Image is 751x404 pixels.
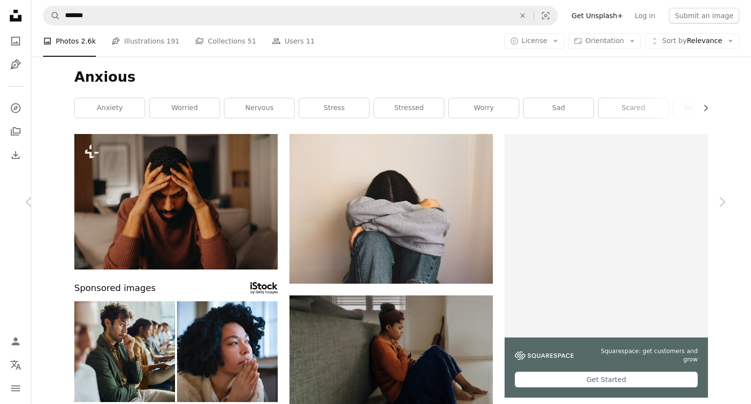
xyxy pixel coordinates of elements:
[6,355,25,375] button: Language
[177,301,278,402] img: Discouraged pensive African American woman looking into distance thinking about ways to solve fin...
[512,6,533,25] button: Clear
[167,36,180,46] span: 191
[74,197,278,206] a: A portrait od depressed young African - American man with head in hands sitting at home.
[289,134,493,284] img: a woman sitting on the floor with her arms wrapped around her head
[150,98,220,118] a: worried
[44,6,60,25] button: Search Unsplash
[534,6,557,25] button: Visual search
[289,204,493,213] a: a woman sitting on the floor with her arms wrapped around her head
[449,98,519,118] a: worry
[374,98,444,118] a: stressed
[505,33,565,49] button: License
[299,98,369,118] a: stress
[247,36,256,46] span: 51
[669,8,739,23] button: Submit an image
[673,98,743,118] a: mental health
[306,36,315,46] span: 11
[662,36,722,46] span: Relevance
[585,347,698,364] span: Squarespace: get customers and grow
[697,98,708,118] button: scroll list to the right
[74,281,155,295] span: Sponsored images
[598,98,668,118] a: scared
[6,332,25,351] a: Log in / Sign up
[74,68,708,86] h1: Anxious
[272,25,315,57] a: Users 11
[43,6,558,25] form: Find visuals sitewide
[195,25,256,57] a: Collections 51
[6,98,25,118] a: Explore
[515,372,698,387] div: Get Started
[289,359,493,367] a: man in orange long sleeve shirt sitting on gray couch
[524,98,594,118] a: sad
[585,37,624,45] span: Orientation
[6,31,25,51] a: Photos
[568,33,641,49] button: Orientation
[505,134,708,398] a: Squarespace: get customers and growGet Started
[6,122,25,141] a: Collections
[6,379,25,398] button: Menu
[645,33,739,49] button: Sort byRelevance
[6,145,25,165] a: Download History
[692,155,751,249] a: Next
[111,25,179,57] a: Illustrations 191
[74,301,175,402] img: Anxious businessman waiting for a job interview in the office.
[6,55,25,74] a: Illustrations
[515,351,574,360] img: file-1747939142011-51e5cc87e3c9
[522,37,548,45] span: License
[224,98,294,118] a: nervous
[566,8,629,23] a: Get Unsplash+
[74,134,278,269] img: A portrait od depressed young African - American man with head in hands sitting at home.
[75,98,145,118] a: anxiety
[662,37,686,45] span: Sort by
[629,8,661,23] a: Log in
